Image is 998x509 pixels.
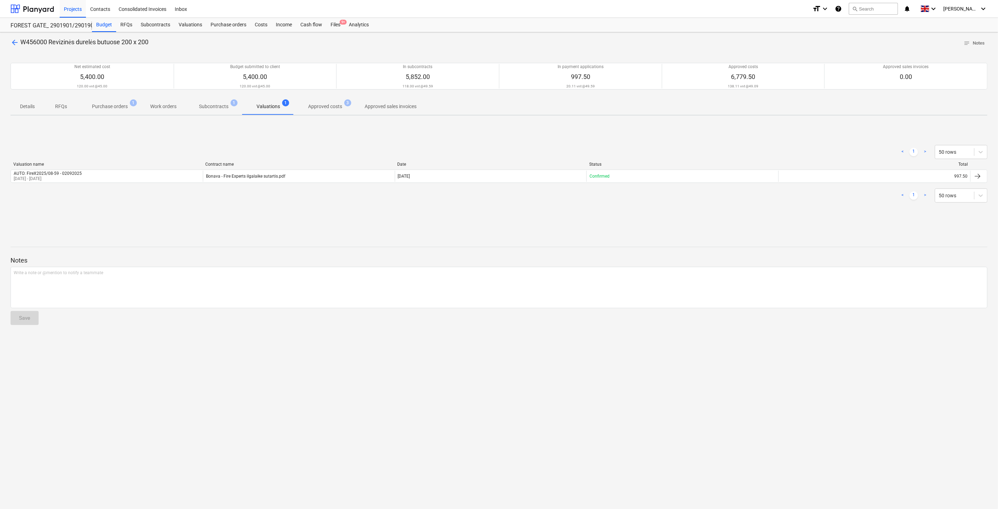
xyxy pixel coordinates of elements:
span: 3 [344,99,351,106]
div: Bonava - Fire Experts ilgalaike sutartis.pdf [206,174,285,179]
a: Purchase orders [206,18,251,32]
span: 1 [231,99,238,106]
div: Contract name [205,162,392,167]
p: Subcontracts [199,103,228,110]
i: format_size [812,5,821,13]
button: Search [849,3,898,15]
div: Files [326,18,345,32]
div: FOREST GATE_ 2901901/2901902/2901903 [11,22,84,29]
i: keyboard_arrow_down [821,5,829,13]
span: 0.00 [900,73,912,80]
a: Valuations [174,18,206,32]
a: Previous page [898,191,907,200]
p: Approved sales invoices [365,103,417,110]
iframe: Chat Widget [963,475,998,509]
p: 120.00 vnt @ 45.00 [240,84,271,88]
p: Budget submitted to client [230,64,280,70]
a: Page 1 is your current page [910,191,918,200]
p: Approved sales invoices [883,64,929,70]
div: 997.50 [778,171,970,182]
a: Next page [921,191,929,200]
p: Approved costs [308,103,342,110]
span: notes [964,40,970,46]
span: [PERSON_NAME] [943,6,978,12]
p: Work orders [150,103,177,110]
div: Total [781,162,968,167]
button: Notes [961,38,987,49]
a: Previous page [898,148,907,156]
div: AUTO: FireX2025/08-59 - 02092025 [14,171,82,176]
div: [DATE] [398,174,410,179]
a: Page 1 is your current page [910,148,918,156]
div: Status [590,162,776,167]
p: Details [19,103,36,110]
a: Budget [92,18,116,32]
p: Purchase orders [92,103,128,110]
div: Valuation name [13,162,200,167]
i: keyboard_arrow_down [979,5,987,13]
p: Approved costs [728,64,758,70]
a: Next page [921,148,929,156]
p: 118.00 vnt @ 49.59 [402,84,433,88]
i: Knowledge base [835,5,842,13]
span: search [852,6,858,12]
a: Income [272,18,296,32]
p: 20.11 vnt @ 49.59 [566,84,595,88]
span: 1 [130,99,137,106]
span: arrow_back [11,38,19,47]
span: 997.50 [571,73,590,80]
span: 5,852.00 [406,73,430,80]
p: 138.11 vnt @ 49.09 [728,84,759,88]
span: 5,400.00 [80,73,104,80]
a: Analytics [345,18,373,32]
a: Subcontracts [137,18,174,32]
p: 120.00 vnt @ 45.00 [77,84,107,88]
span: Notes [964,39,985,47]
a: Files9+ [326,18,345,32]
span: 1 [282,99,289,106]
p: Valuations [257,103,280,110]
span: 6,779.50 [731,73,756,80]
span: 5,400.00 [243,73,267,80]
i: notifications [904,5,911,13]
a: Cash flow [296,18,326,32]
p: Confirmed [590,173,610,179]
p: In subcontracts [403,64,433,70]
span: 9+ [340,20,347,25]
a: Costs [251,18,272,32]
p: RFQs [53,103,69,110]
span: W456000 Revizinės durelės butuose 200 x 200 [20,38,148,46]
a: RFQs [116,18,137,32]
p: Net estimated cost [74,64,110,70]
div: Date [397,162,584,167]
p: [DATE] - [DATE] [14,176,82,182]
p: In payment applications [558,64,604,70]
i: keyboard_arrow_down [929,5,938,13]
p: Notes [11,256,987,265]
